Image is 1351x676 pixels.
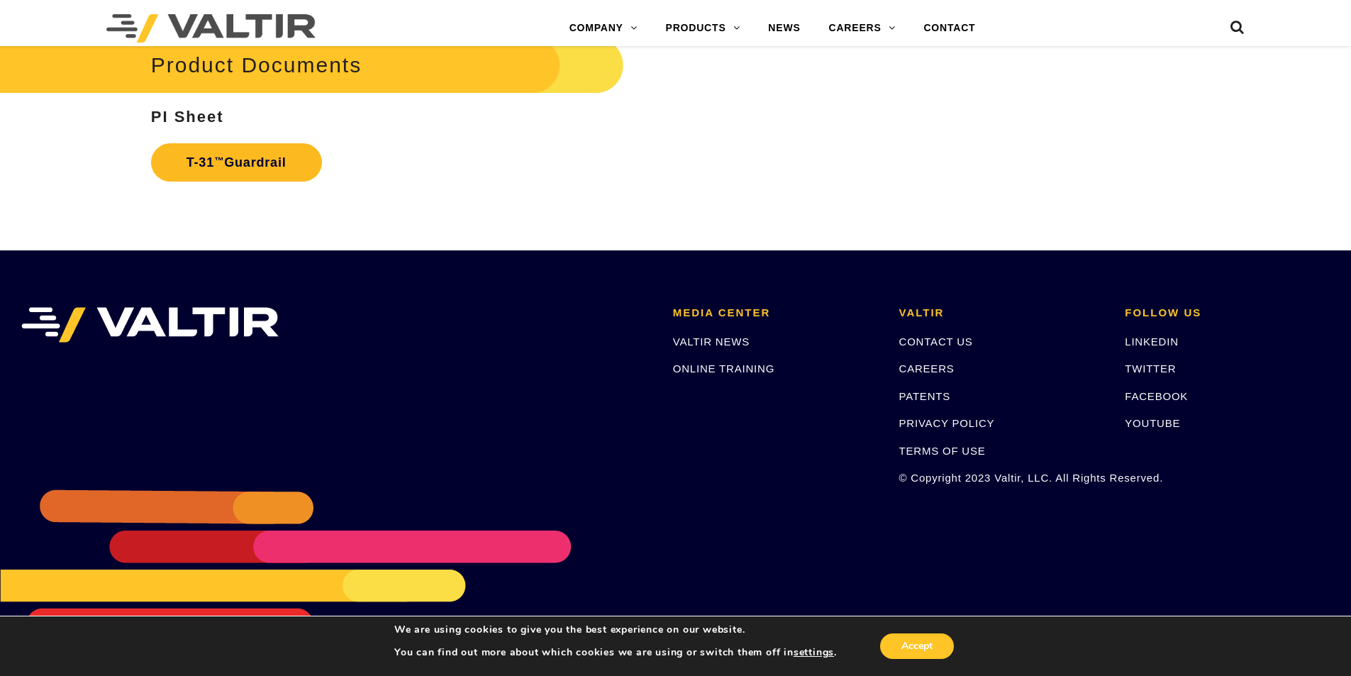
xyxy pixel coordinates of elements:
p: We are using cookies to give you the best experience on our website. [394,624,837,636]
a: CAREERS [815,14,910,43]
h2: MEDIA CENTER [673,307,878,319]
a: CAREERS [899,362,955,375]
a: PRODUCTS [652,14,755,43]
a: VALTIR NEWS [673,336,750,348]
a: COMPANY [555,14,652,43]
a: PRIVACY POLICY [899,417,995,429]
img: VALTIR [21,307,279,343]
a: NEWS [754,14,814,43]
h2: VALTIR [899,307,1104,319]
a: TWITTER [1125,362,1176,375]
a: TERMS OF USE [899,445,986,457]
a: LINKEDIN [1125,336,1179,348]
a: PATENTS [899,390,951,402]
p: © Copyright 2023 Valtir, LLC. All Rights Reserved. [899,470,1104,486]
a: CONTACT [909,14,989,43]
a: CONTACT US [899,336,973,348]
a: ONLINE TRAINING [673,362,774,375]
button: settings [794,646,834,659]
h2: FOLLOW US [1125,307,1330,319]
strong: PI Sheet [151,108,224,126]
button: Accept [880,633,954,659]
a: T-31™Guardrail [151,143,322,182]
p: You can find out more about which cookies we are using or switch them off in . [394,646,837,659]
sup: ™ [214,155,224,166]
a: YOUTUBE [1125,417,1180,429]
img: Valtir [106,14,316,43]
a: FACEBOOK [1125,390,1188,402]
